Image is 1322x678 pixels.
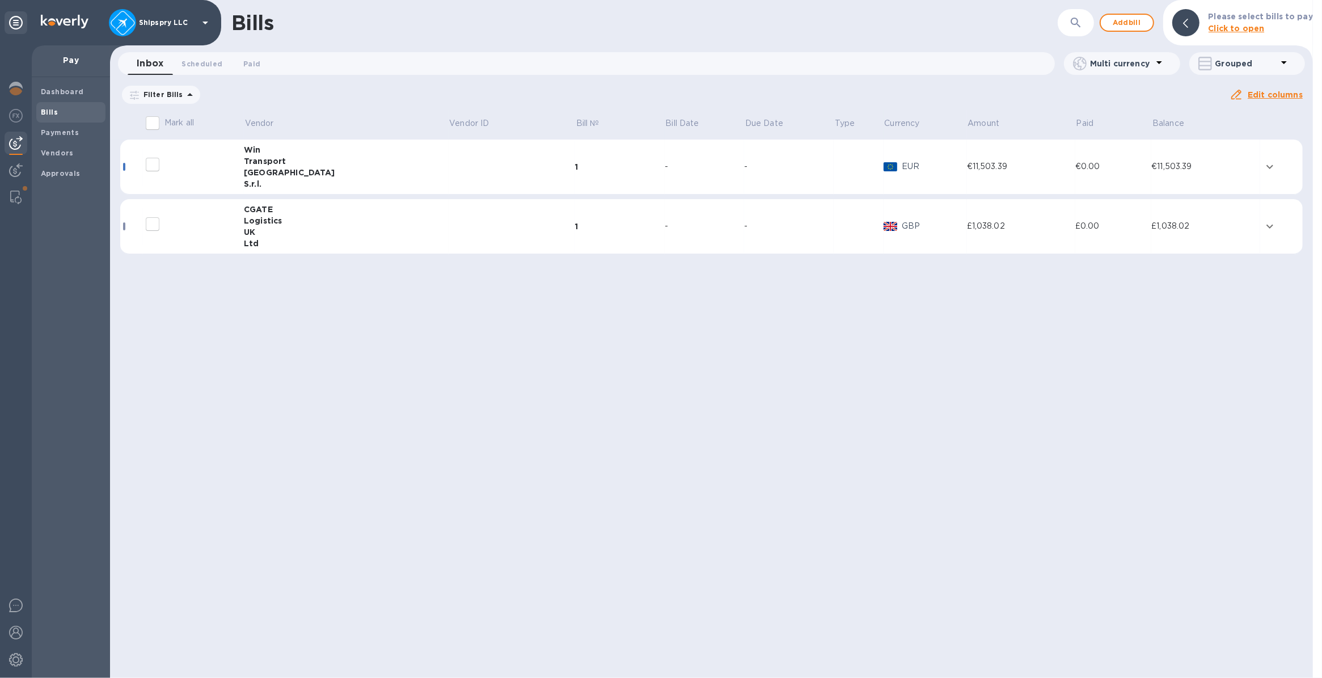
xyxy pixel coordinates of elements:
[665,161,744,172] div: -
[835,117,855,129] p: Type
[744,220,834,232] div: -
[968,117,1014,129] span: Amount
[1152,117,1199,129] span: Balance
[41,128,79,137] b: Payments
[665,117,699,129] p: Bill Date
[41,149,74,157] b: Vendors
[576,117,599,129] p: Bill №
[1209,12,1313,21] b: Please select bills to pay
[41,54,101,66] p: Pay
[1215,58,1278,69] p: Grouped
[164,117,194,129] p: Mark all
[137,56,163,71] span: Inbox
[41,169,81,178] b: Approvals
[1110,16,1144,30] span: Add bill
[245,117,289,129] span: Vendor
[1151,161,1260,172] div: €11,503.39
[139,90,183,99] p: Filter Bills
[1076,117,1094,129] p: Paid
[181,58,222,70] span: Scheduled
[1151,220,1260,232] div: £1,038.02
[1076,117,1109,129] span: Paid
[1248,90,1303,99] u: Edit columns
[9,109,23,123] img: Foreign exchange
[745,117,783,129] p: Due Date
[231,11,273,35] h1: Bills
[575,161,665,172] div: 1
[244,204,449,215] div: CGATE
[244,178,449,189] div: S.r.l.
[744,161,834,172] div: -
[244,226,449,238] div: UK
[1152,117,1184,129] p: Balance
[902,220,967,232] p: GBP
[1261,218,1278,235] button: expand row
[968,117,999,129] p: Amount
[665,220,744,232] div: -
[244,155,449,167] div: Transport
[1075,161,1152,172] div: €0.00
[139,19,196,27] p: Shipspry LLC
[884,117,919,129] p: Currency
[243,58,260,70] span: Paid
[576,117,614,129] span: Bill №
[5,11,27,34] div: Unpin categories
[575,221,665,232] div: 1
[245,117,274,129] p: Vendor
[41,87,84,96] b: Dashboard
[1261,158,1278,175] button: expand row
[244,215,449,226] div: Logistics
[449,117,504,129] span: Vendor ID
[967,220,1075,232] div: £1,038.02
[1100,14,1154,32] button: Addbill
[41,15,88,28] img: Logo
[902,161,967,172] p: EUR
[967,161,1075,172] div: €11,503.39
[449,117,489,129] p: Vendor ID
[244,238,449,249] div: Ltd
[244,167,449,178] div: [GEOGRAPHIC_DATA]
[1090,58,1152,69] p: Multi currency
[1209,24,1265,33] b: Click to open
[41,108,58,116] b: Bills
[1075,220,1152,232] div: £0.00
[244,144,449,155] div: Win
